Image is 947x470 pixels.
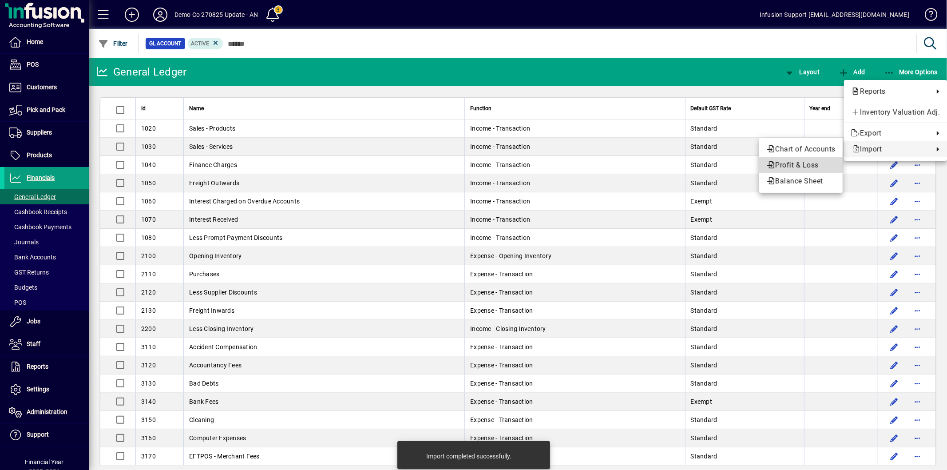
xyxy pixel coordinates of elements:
span: Inventory Valuation Adj. [851,107,940,118]
span: Export [851,128,929,139]
span: Chart of Accounts [766,144,836,155]
span: Import [851,144,929,155]
span: Reports [851,86,929,97]
span: Balance Sheet [766,176,836,187]
span: Profit & Loss [766,160,836,171]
